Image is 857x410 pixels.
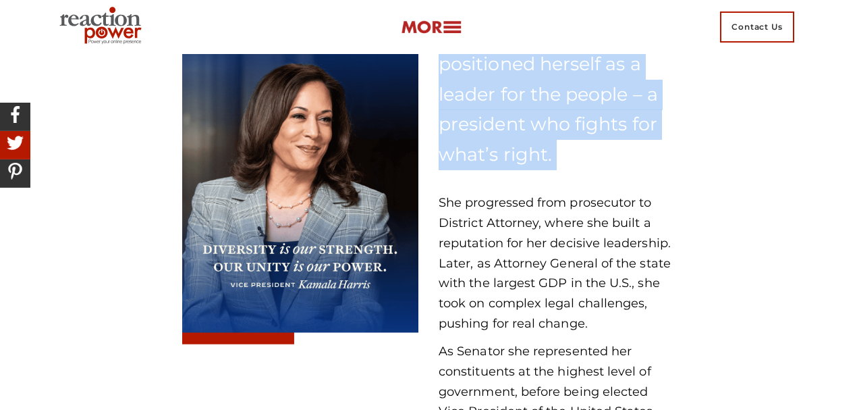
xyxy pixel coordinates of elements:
[3,131,27,155] img: Share On Twitter
[182,37,418,344] img: Kamala Harris image
[439,193,675,334] p: She progressed from prosecutor to District Attorney, where she built a reputation for her decisiv...
[720,11,794,43] span: Contact Us
[3,103,27,126] img: Share On Facebook
[54,3,152,51] img: Executive Branding | Personal Branding Agency
[401,20,462,35] img: more-btn.png
[3,159,27,183] img: Share On Pinterest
